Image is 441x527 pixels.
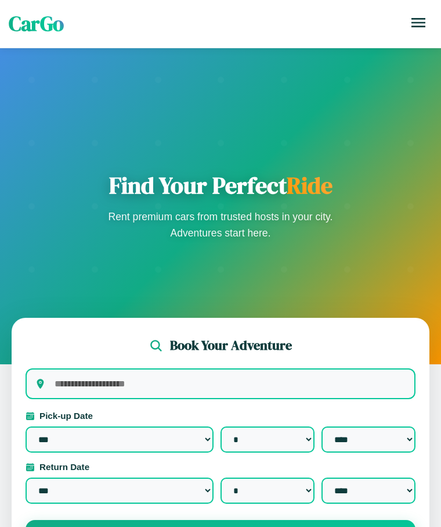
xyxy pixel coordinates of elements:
span: CarGo [9,10,64,38]
label: Return Date [26,462,415,472]
p: Rent premium cars from trusted hosts in your city. Adventures start here. [104,209,337,241]
span: Ride [287,170,332,201]
h1: Find Your Perfect [104,171,337,199]
label: Pick-up Date [26,411,415,421]
h2: Book Your Adventure [170,336,292,354]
